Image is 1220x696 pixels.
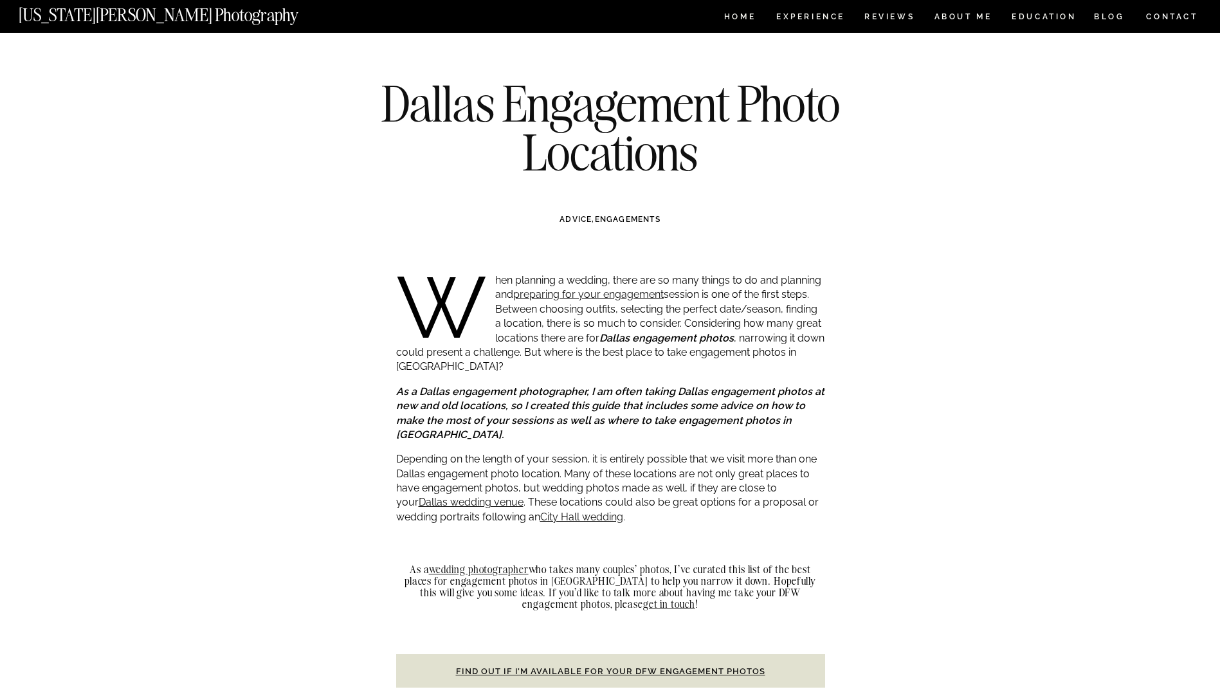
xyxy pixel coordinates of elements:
a: CONTACT [1145,10,1199,24]
a: wedding photographer [429,563,529,576]
a: preparing for your engagement [513,288,664,300]
a: EDUCATION [1010,13,1078,24]
strong: Dallas engagement photos [599,332,734,344]
p: Depending on the length of your session, it is entirely possible that we visit more than one Dall... [396,452,825,524]
a: BLOG [1094,13,1125,24]
h3: , [423,214,797,225]
a: Dallas wedding venue [419,496,524,508]
a: ADVICE [560,215,592,224]
a: Experience [776,13,844,24]
a: Find out if I’m available for your DFW engagement photos [456,666,765,676]
em: As a Dallas engagement photographer, I am often taking Dallas engagement photos at new and old lo... [396,385,824,441]
a: ENGAGEMENTS [595,215,660,224]
a: REVIEWS [864,13,913,24]
h2: As a who takes many couples’ photos, I’ve curated this list of the best places for engagement pho... [396,563,825,610]
h1: Dallas Engagement Photo Locations [377,79,844,176]
p: When planning a wedding, there are so many things to do and planning and session is one of the fi... [396,273,825,374]
a: get in touch [643,598,695,610]
a: ABOUT ME [934,13,992,24]
a: [US_STATE][PERSON_NAME] Photography [19,6,341,17]
a: HOME [722,13,758,24]
a: City Hall wedding [540,511,623,523]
